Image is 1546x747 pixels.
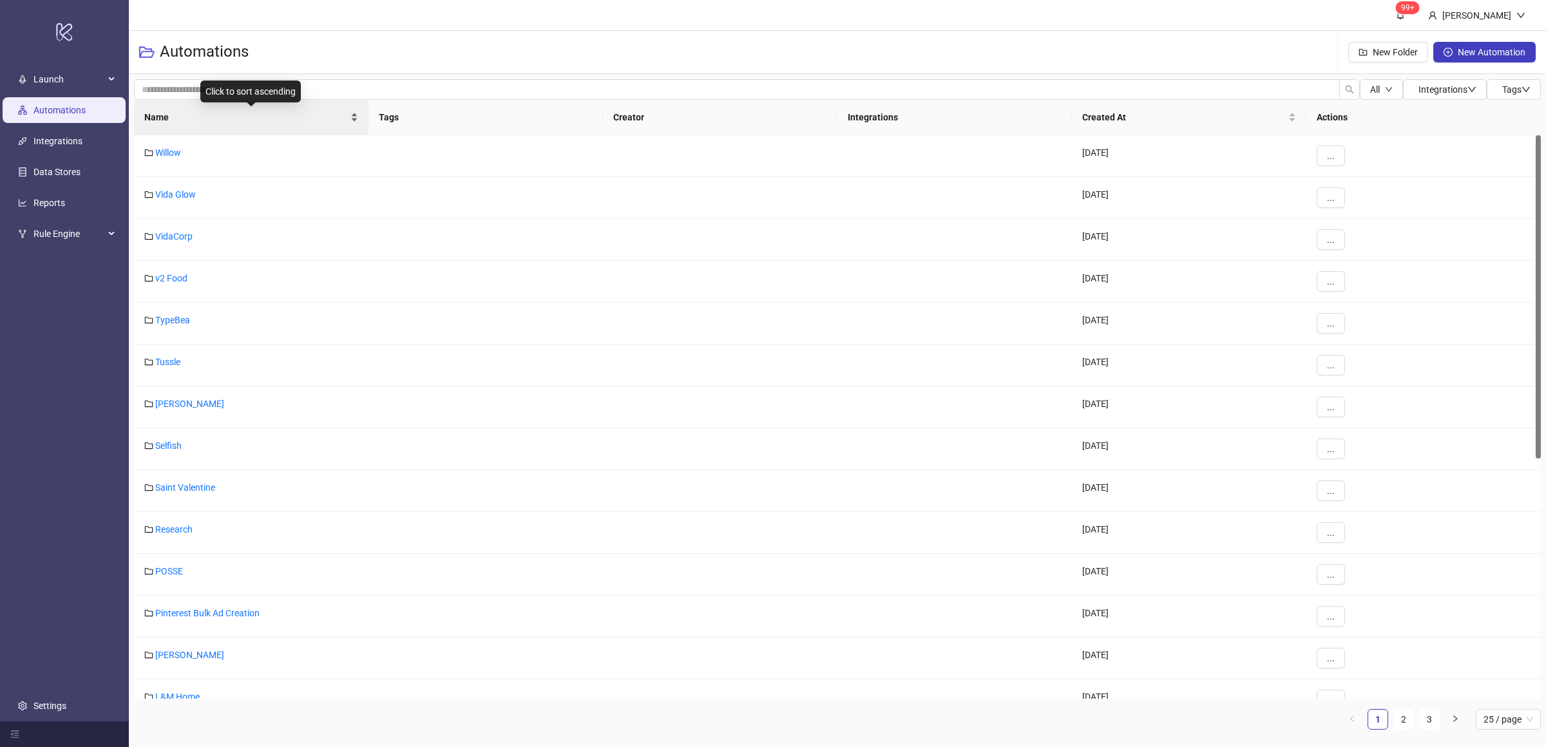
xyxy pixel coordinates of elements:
span: New Folder [1373,47,1418,57]
span: folder [144,357,153,366]
a: TypeBea [155,315,190,325]
button: New Automation [1433,42,1536,62]
div: [DATE] [1072,345,1306,386]
span: ... [1327,569,1335,580]
button: ... [1317,355,1345,375]
span: ... [1327,611,1335,621]
span: 25 / page [1484,710,1533,729]
button: Integrationsdown [1403,79,1487,100]
span: down [1385,86,1393,93]
span: All [1370,84,1380,95]
span: down [1467,85,1476,94]
span: Created At [1082,110,1286,124]
div: [DATE] [1072,554,1306,596]
button: ... [1317,397,1345,417]
span: down [1522,85,1531,94]
th: Integrations [837,100,1072,135]
a: [PERSON_NAME] [155,399,224,409]
a: Saint Valentine [155,482,215,493]
span: menu-fold [10,730,19,739]
div: [DATE] [1072,261,1306,303]
a: Tussle [155,357,180,367]
a: Settings [33,701,66,711]
span: folder-add [1359,48,1368,57]
span: ... [1327,276,1335,287]
button: ... [1317,229,1345,250]
a: Automations [33,105,86,115]
div: [DATE] [1072,428,1306,470]
a: Reports [33,198,65,208]
span: folder [144,525,153,534]
span: plus-circle [1444,48,1453,57]
span: Name [144,110,348,124]
span: folder [144,441,153,450]
div: [DATE] [1072,638,1306,679]
span: folder-open [139,44,155,60]
span: ... [1327,527,1335,538]
span: ... [1327,318,1335,328]
span: ... [1327,151,1335,161]
span: folder [144,148,153,157]
button: ... [1317,606,1345,627]
button: ... [1317,146,1345,166]
span: bell [1396,10,1405,19]
span: Rule Engine [33,221,104,247]
span: Launch [33,66,104,92]
button: left [1342,709,1362,730]
a: POSSE [155,566,183,576]
a: [PERSON_NAME] [155,650,224,660]
span: folder [144,650,153,659]
button: ... [1317,439,1345,459]
button: Tagsdown [1487,79,1541,100]
span: user [1428,11,1437,20]
span: ... [1327,234,1335,245]
a: Research [155,524,193,534]
span: down [1516,11,1525,20]
span: fork [18,229,27,238]
span: right [1451,715,1459,723]
button: ... [1317,271,1345,292]
sup: 1776 [1396,1,1420,14]
span: rocket [18,75,27,84]
span: ... [1327,360,1335,370]
span: folder [144,232,153,241]
a: 1 [1368,710,1388,729]
div: [DATE] [1072,470,1306,512]
button: right [1445,709,1465,730]
a: v2 Food [155,273,187,283]
a: 2 [1394,710,1413,729]
div: Click to sort ascending [200,80,301,102]
div: [DATE] [1072,386,1306,428]
span: folder [144,399,153,408]
a: Data Stores [33,167,81,177]
a: Vida Glow [155,189,196,200]
span: folder [144,692,153,701]
a: Willow [155,147,181,158]
button: Alldown [1360,79,1403,100]
div: [PERSON_NAME] [1437,8,1516,23]
div: [DATE] [1072,596,1306,638]
span: folder [144,190,153,199]
span: folder [144,609,153,618]
span: ... [1327,695,1335,705]
div: [DATE] [1072,303,1306,345]
th: Actions [1306,100,1541,135]
span: ... [1327,653,1335,663]
li: Previous Page [1342,709,1362,730]
th: Tags [368,100,603,135]
span: folder [144,316,153,325]
button: New Folder [1348,42,1428,62]
a: Selfish [155,440,182,451]
button: ... [1317,187,1345,208]
li: 1 [1368,709,1388,730]
span: folder [144,567,153,576]
span: Integrations [1418,84,1476,95]
div: [DATE] [1072,177,1306,219]
span: search [1345,85,1354,94]
span: folder [144,274,153,283]
span: New Automation [1458,47,1525,57]
span: ... [1327,486,1335,496]
a: Integrations [33,136,82,146]
span: folder [144,483,153,492]
div: [DATE] [1072,135,1306,177]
